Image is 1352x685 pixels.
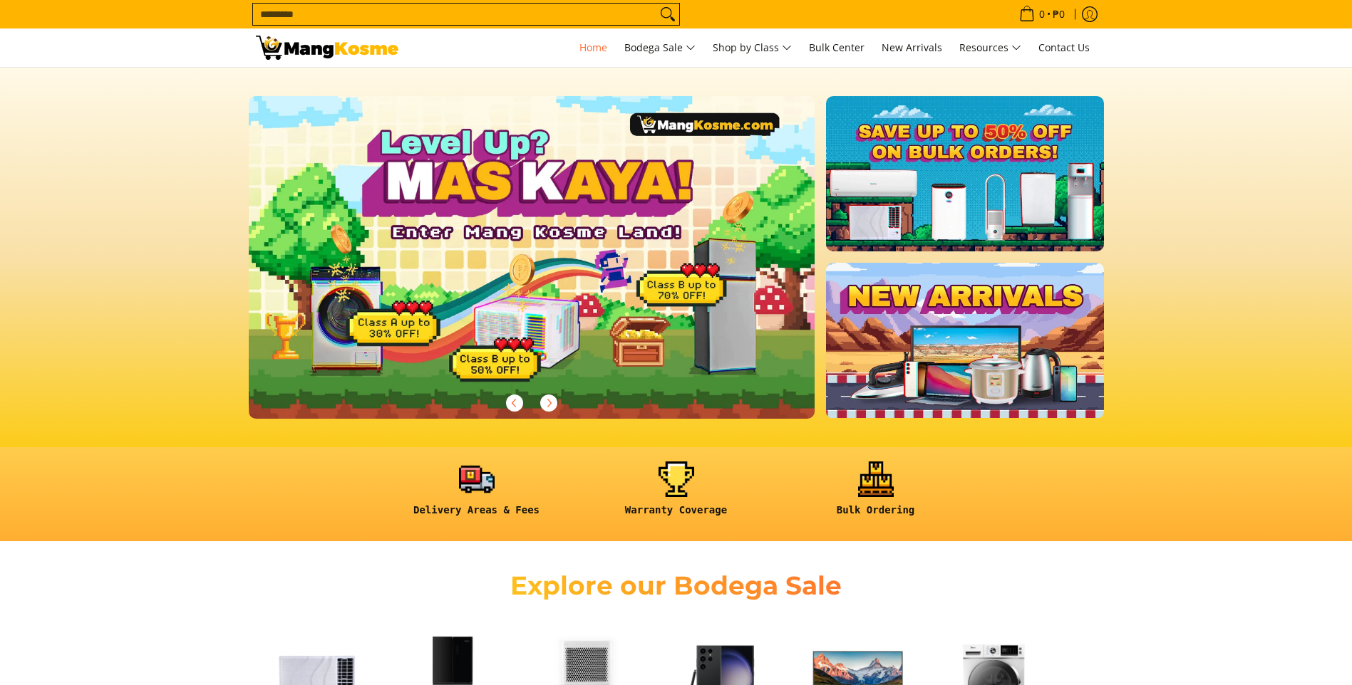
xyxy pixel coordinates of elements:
span: Resources [959,39,1021,57]
a: Home [572,28,614,67]
a: <h6><strong>Bulk Ordering</strong></h6> [783,461,969,528]
span: Bodega Sale [624,39,696,57]
a: Contact Us [1031,28,1097,67]
a: <h6><strong>Delivery Areas & Fees</strong></h6> [384,461,569,528]
button: Search [656,4,679,25]
a: Resources [952,28,1028,67]
button: Previous [499,387,530,419]
img: Gaming desktop banner [249,96,815,419]
span: New Arrivals [882,41,942,54]
span: Shop by Class [713,39,792,57]
span: Bulk Center [809,41,865,54]
a: New Arrivals [874,28,949,67]
a: Bulk Center [802,28,872,67]
a: Bodega Sale [617,28,703,67]
span: ₱0 [1051,9,1067,19]
button: Next [533,387,564,419]
a: Shop by Class [706,28,799,67]
span: • [1015,6,1069,22]
a: <h6><strong>Warranty Coverage</strong></h6> [584,461,769,528]
span: Home [579,41,607,54]
img: Mang Kosme: Your Home Appliances Warehouse Sale Partner! [256,36,398,60]
h2: Explore our Bodega Sale [470,570,883,602]
span: 0 [1037,9,1047,19]
nav: Main Menu [413,28,1097,67]
span: Contact Us [1038,41,1090,54]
